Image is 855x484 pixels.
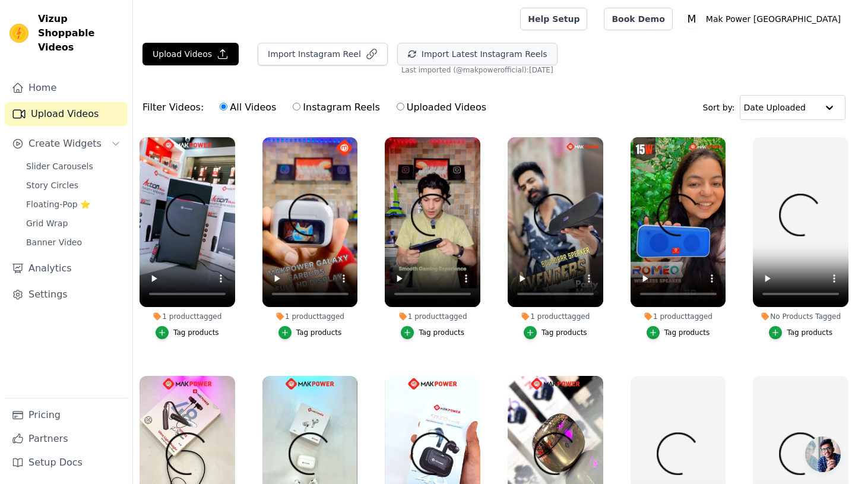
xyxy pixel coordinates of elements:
text: M [687,13,696,25]
a: Analytics [5,257,128,280]
span: Floating-Pop ⭐ [26,198,90,210]
div: 1 product tagged [385,312,480,321]
div: Tag products [664,328,710,337]
a: Pricing [5,403,128,427]
div: 1 product tagged [631,312,726,321]
p: Mak Power [GEOGRAPHIC_DATA] [701,8,845,30]
div: 1 product tagged [262,312,358,321]
div: Sort by: [703,95,846,120]
a: Slider Carousels [19,158,128,175]
button: Tag products [647,326,710,339]
button: Tag products [524,326,587,339]
input: Uploaded Videos [397,103,404,110]
input: All Videos [220,103,227,110]
span: Create Widgets [28,137,102,151]
a: Help Setup [520,8,587,30]
span: Slider Carousels [26,160,93,172]
a: Story Circles [19,177,128,194]
span: Story Circles [26,179,78,191]
button: Create Widgets [5,132,128,156]
a: Banner Video [19,234,128,251]
div: Tag products [173,328,219,337]
span: Grid Wrap [26,217,68,229]
button: Tag products [401,326,464,339]
a: Grid Wrap [19,215,128,232]
div: 1 product tagged [140,312,235,321]
div: Filter Videos: [142,94,493,121]
a: Home [5,76,128,100]
button: Tag products [278,326,342,339]
div: No Products Tagged [753,312,848,321]
button: Upload Videos [142,43,239,65]
button: M Mak Power [GEOGRAPHIC_DATA] [682,8,845,30]
a: Floating-Pop ⭐ [19,196,128,213]
a: Partners [5,427,128,451]
label: Instagram Reels [292,100,380,115]
button: Tag products [769,326,832,339]
div: 1 product tagged [508,312,603,321]
a: Settings [5,283,128,306]
label: All Videos [219,100,277,115]
a: Setup Docs [5,451,128,474]
a: Upload Videos [5,102,128,126]
span: Vizup Shoppable Videos [38,12,123,55]
button: Tag products [156,326,219,339]
div: Open chat [805,436,841,472]
div: Tag products [296,328,342,337]
a: Book Demo [604,8,672,30]
img: Vizup [9,24,28,43]
button: Import Latest Instagram Reels [397,43,558,65]
div: Tag products [419,328,464,337]
button: Import Instagram Reel [258,43,388,65]
span: Last imported (@ makpowerofficial ): [DATE] [401,65,553,75]
span: Banner Video [26,236,82,248]
div: Tag products [541,328,587,337]
input: Instagram Reels [293,103,300,110]
label: Uploaded Videos [396,100,487,115]
div: Tag products [787,328,832,337]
